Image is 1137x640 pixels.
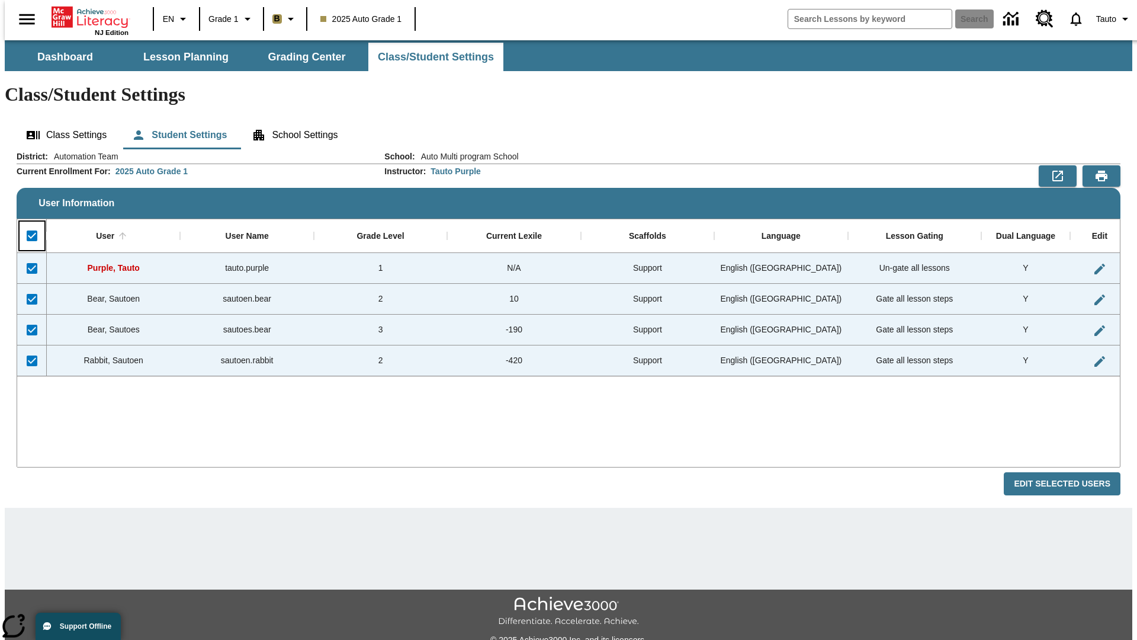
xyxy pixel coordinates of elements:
[384,167,426,177] h2: Instructor :
[180,315,313,345] div: sautoes.bear
[163,13,174,25] span: EN
[1029,3,1061,35] a: Resource Center, Will open in new tab
[17,152,48,162] h2: District :
[981,284,1070,315] div: Y
[180,345,313,376] div: sautoen.rabbit
[204,8,259,30] button: Grade: Grade 1, Select a grade
[581,345,714,376] div: Support
[714,315,847,345] div: English (US)
[115,165,188,177] div: 2025 Auto Grade 1
[60,622,111,631] span: Support Offline
[17,121,116,149] button: Class Settings
[1083,165,1120,187] button: Print Preview
[88,263,140,273] span: Purple, Tauto
[314,253,447,284] div: 1
[886,231,943,242] div: Lesson Gating
[5,84,1132,105] h1: Class/Student Settings
[981,315,1070,345] div: Y
[1039,165,1077,187] button: Export to CSV
[981,253,1070,284] div: Y
[208,13,239,25] span: Grade 1
[17,121,1120,149] div: Class/Student Settings
[9,2,44,37] button: Open side menu
[486,231,542,242] div: Current Lexile
[180,253,313,284] div: tauto.purple
[274,11,280,26] span: B
[368,43,503,71] button: Class/Student Settings
[84,356,143,365] span: Rabbit, Sautoen
[88,325,140,334] span: Bear, Sautoes
[848,253,981,284] div: Un-gate all lessons
[996,231,1055,242] div: Dual Language
[38,198,114,209] span: User Information
[714,345,847,376] div: English (US)
[87,294,140,303] span: Bear, Sautoen
[788,9,952,28] input: search field
[314,345,447,376] div: 2
[762,231,801,242] div: Language
[1091,8,1137,30] button: Profile/Settings
[52,4,129,36] div: Home
[5,43,505,71] div: SubNavbar
[17,151,1120,496] div: User Information
[848,284,981,315] div: Gate all lesson steps
[848,315,981,345] div: Gate all lesson steps
[36,613,121,640] button: Support Offline
[314,284,447,315] div: 2
[1092,231,1107,242] div: Edit
[996,3,1029,36] a: Data Center
[498,597,639,627] img: Achieve3000 Differentiate Accelerate Achieve
[447,315,580,345] div: -190
[1004,472,1120,495] button: Edit Selected Users
[415,151,519,162] span: Auto Multi program School
[180,284,313,315] div: sautoen.bear
[1061,4,1091,34] a: Notifications
[52,5,129,29] a: Home
[714,284,847,315] div: English (US)
[431,165,481,177] div: Tauto Purple
[158,8,195,30] button: Language: EN, Select a language
[581,315,714,345] div: Support
[447,345,580,376] div: -420
[1088,257,1112,281] button: Edit User
[1088,288,1112,312] button: Edit User
[6,43,124,71] button: Dashboard
[48,151,118,162] span: Automation Team
[356,231,404,242] div: Grade Level
[127,43,245,71] button: Lesson Planning
[248,43,366,71] button: Grading Center
[848,345,981,376] div: Gate all lesson steps
[581,253,714,284] div: Support
[17,167,111,177] h2: Current Enrollment For :
[1088,350,1112,373] button: Edit User
[1088,319,1112,343] button: Edit User
[5,40,1132,71] div: SubNavbar
[122,121,236,149] button: Student Settings
[981,345,1070,376] div: Y
[226,231,269,242] div: User Name
[96,231,114,242] div: User
[714,253,847,284] div: English (US)
[581,284,714,315] div: Support
[447,284,580,315] div: 10
[242,121,347,149] button: School Settings
[384,152,415,162] h2: School :
[95,29,129,36] span: NJ Edition
[447,253,580,284] div: N/A
[314,315,447,345] div: 3
[320,13,402,25] span: 2025 Auto Grade 1
[1096,13,1116,25] span: Tauto
[268,8,303,30] button: Boost Class color is light brown. Change class color
[629,231,666,242] div: Scaffolds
